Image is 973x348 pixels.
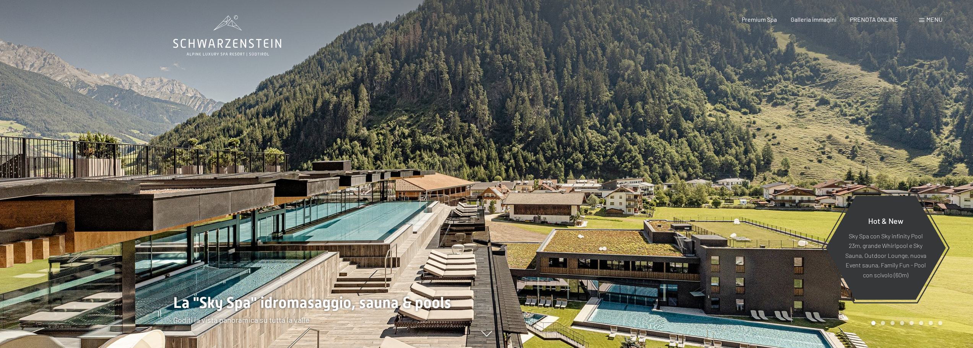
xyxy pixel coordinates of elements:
div: Carousel Page 2 [881,321,885,325]
div: Carousel Page 6 [919,321,923,325]
a: PRENOTA ONLINE [850,16,898,23]
span: Menu [926,16,942,23]
span: Hot & New [868,216,903,225]
div: Carousel Page 1 (Current Slide) [871,321,876,325]
div: Carousel Page 3 [890,321,895,325]
div: Carousel Page 8 [938,321,942,325]
div: Carousel Pagination [869,321,942,325]
div: Carousel Page 4 [900,321,904,325]
a: Premium Spa [742,16,777,23]
p: Sky Spa con Sky infinity Pool 23m, grande Whirlpool e Sky Sauna, Outdoor Lounge, nuova Event saun... [844,231,927,280]
a: Galleria immagini [791,16,837,23]
a: Hot & New Sky Spa con Sky infinity Pool 23m, grande Whirlpool e Sky Sauna, Outdoor Lounge, nuova ... [825,195,946,300]
div: Carousel Page 5 [910,321,914,325]
div: Carousel Page 7 [929,321,933,325]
